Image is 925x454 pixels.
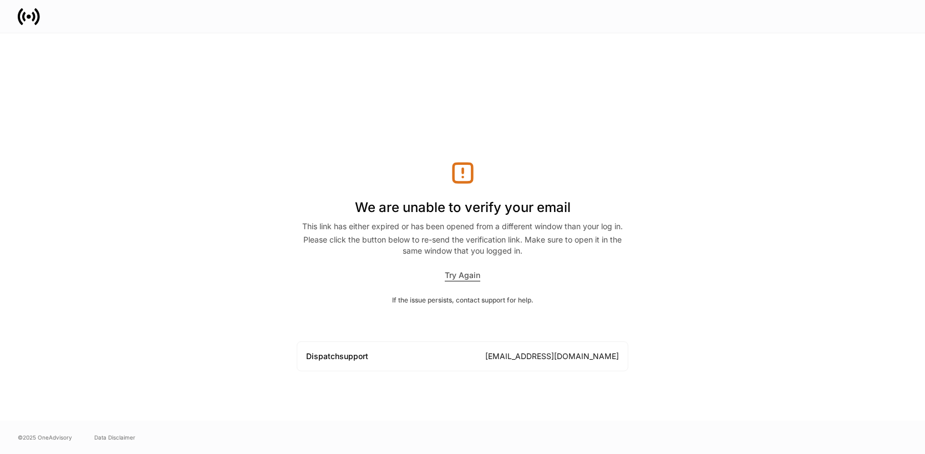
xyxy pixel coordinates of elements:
a: [EMAIL_ADDRESS][DOMAIN_NAME] [485,351,619,361]
a: Data Disclaimer [94,433,135,442]
div: If the issue persists, contact support for help. [297,295,628,305]
button: Try Again [445,270,480,281]
span: © 2025 OneAdvisory [18,433,72,442]
h1: We are unable to verify your email [297,185,628,221]
div: Dispatch support [306,351,368,362]
div: This link has either expired or has been opened from a different window than your log in. [297,221,628,234]
div: Please click the button below to re-send the verification link. Make sure to open it in the same ... [297,234,628,256]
